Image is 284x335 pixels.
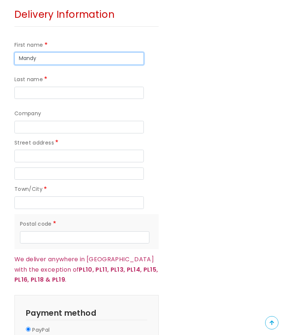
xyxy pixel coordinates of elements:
[20,220,57,229] label: Postal code
[14,41,49,50] label: First name
[14,139,60,147] label: Street address
[14,109,41,118] label: Company
[14,185,48,194] label: Town/City
[26,308,96,318] span: Payment method
[14,254,159,285] p: We deliver anywhere in [GEOGRAPHIC_DATA] with the exception of .
[14,265,158,284] strong: PL10, PL11, PL13, PL14, PL15, PL16, PL18 & PL19
[14,75,49,84] label: Last name
[14,8,115,21] span: Delivery Information
[32,326,50,335] label: PayPal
